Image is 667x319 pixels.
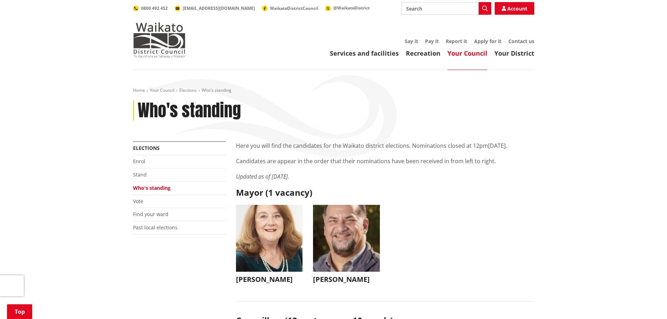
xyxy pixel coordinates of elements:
img: WO-M__BECH_A__EWN4j [313,205,380,272]
a: Enrol [133,158,145,165]
a: Elections [179,87,197,93]
span: 0800 492 452 [141,5,168,11]
img: Waikato District Council - Te Kaunihera aa Takiwaa o Waikato [133,22,186,57]
img: WO-M__CHURCH_J__UwGuY [236,205,303,272]
a: Find your ward [133,211,168,217]
a: Apply for it [474,38,501,44]
span: [EMAIL_ADDRESS][DOMAIN_NAME] [183,5,255,11]
input: Search input [402,2,491,15]
h3: [PERSON_NAME] [236,275,303,284]
a: Home [133,87,145,93]
p: Candidates are appear in the order that their nominations have been received in from left to right. [236,157,534,165]
p: Here you will find the candidates for the Waikato district elections. Nominations closed at 12pm[... [236,141,534,150]
a: 0800 492 452 [133,5,168,11]
a: Account [495,2,534,15]
button: [PERSON_NAME] [313,205,380,287]
a: Contact us [508,38,534,44]
em: Updated as of [DATE]. [236,173,289,180]
a: Stand [133,171,147,178]
span: Who's standing [202,87,231,93]
nav: breadcrumb [133,88,534,93]
a: [EMAIL_ADDRESS][DOMAIN_NAME] [175,5,255,11]
h3: [PERSON_NAME] [313,275,380,284]
button: [PERSON_NAME] [236,205,303,287]
a: Services and facilities [330,49,399,57]
a: Your Council [150,87,174,93]
a: Say it [405,38,418,44]
a: WaikatoDistrictCouncil [262,5,318,11]
a: Your Council [447,49,487,57]
h1: Who's standing [138,100,241,121]
a: Who's standing [133,185,171,191]
a: Past local elections [133,224,178,231]
iframe: Messenger Launcher [635,290,660,315]
span: @WaikatoDistrict [333,5,370,11]
a: Report it [446,38,467,44]
a: Recreation [406,49,440,57]
a: Your District [494,49,534,57]
a: Vote [133,198,143,204]
a: Top [7,304,32,319]
span: WaikatoDistrictCouncil [270,5,318,11]
strong: Mayor (1 vacancy) [236,187,312,198]
a: @WaikatoDistrict [325,5,370,11]
a: Pay it [425,38,439,44]
a: Elections [133,145,160,151]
